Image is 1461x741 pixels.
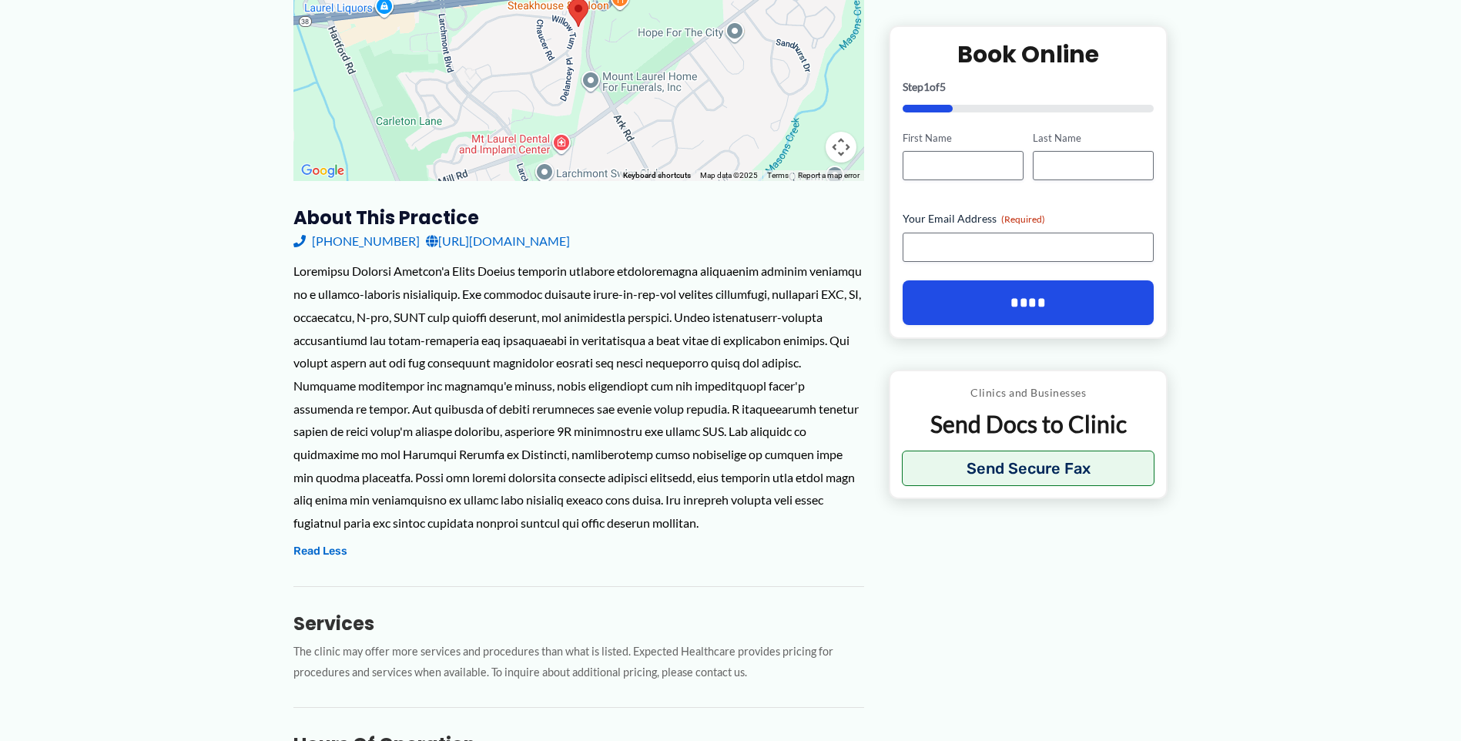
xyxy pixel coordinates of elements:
span: Map data ©2025 [700,171,758,179]
div: Loremipsu Dolorsi Ametcon'a Elits Doeius temporin utlabore etdoloremagna aliquaenim adminim venia... [293,260,864,534]
a: [PHONE_NUMBER] [293,230,420,253]
p: Step of [903,81,1154,92]
h2: Book Online [903,39,1154,69]
span: (Required) [1001,213,1045,225]
a: Report a map error [798,171,860,179]
h3: Services [293,612,864,635]
span: 1 [923,79,930,92]
a: [URL][DOMAIN_NAME] [426,230,570,253]
label: Last Name [1033,130,1154,145]
button: Map camera controls [826,132,856,163]
p: Send Docs to Clinic [902,409,1155,439]
label: Your Email Address [903,211,1154,226]
a: Terms [767,171,789,179]
img: Google [297,161,348,181]
button: Send Secure Fax [902,451,1155,486]
label: First Name [903,130,1024,145]
p: Clinics and Businesses [902,383,1155,403]
button: Keyboard shortcuts [623,170,691,181]
a: Open this area in Google Maps (opens a new window) [297,161,348,181]
button: Read Less [293,542,347,561]
p: The clinic may offer more services and procedures than what is listed. Expected Healthcare provid... [293,642,864,683]
h3: About this practice [293,206,864,230]
span: 5 [940,79,946,92]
